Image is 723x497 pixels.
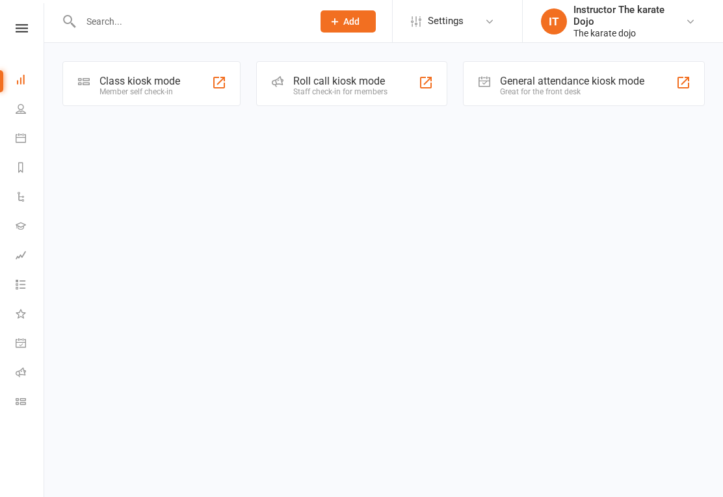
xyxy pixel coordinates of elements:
[16,330,45,359] a: General attendance kiosk mode
[16,359,45,388] a: Roll call kiosk mode
[16,242,45,271] a: Assessments
[573,27,685,39] div: The karate dojo
[321,10,376,33] button: Add
[99,87,180,96] div: Member self check-in
[573,4,685,27] div: Instructor The karate Dojo
[293,75,388,87] div: Roll call kiosk mode
[16,301,45,330] a: What's New
[16,388,45,418] a: Class kiosk mode
[428,7,464,36] span: Settings
[541,8,567,34] div: IT
[99,75,180,87] div: Class kiosk mode
[16,154,45,183] a: Reports
[77,12,304,31] input: Search...
[16,125,45,154] a: Calendar
[16,66,45,96] a: Dashboard
[500,75,644,87] div: General attendance kiosk mode
[500,87,644,96] div: Great for the front desk
[16,96,45,125] a: People
[293,87,388,96] div: Staff check-in for members
[343,16,360,27] span: Add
